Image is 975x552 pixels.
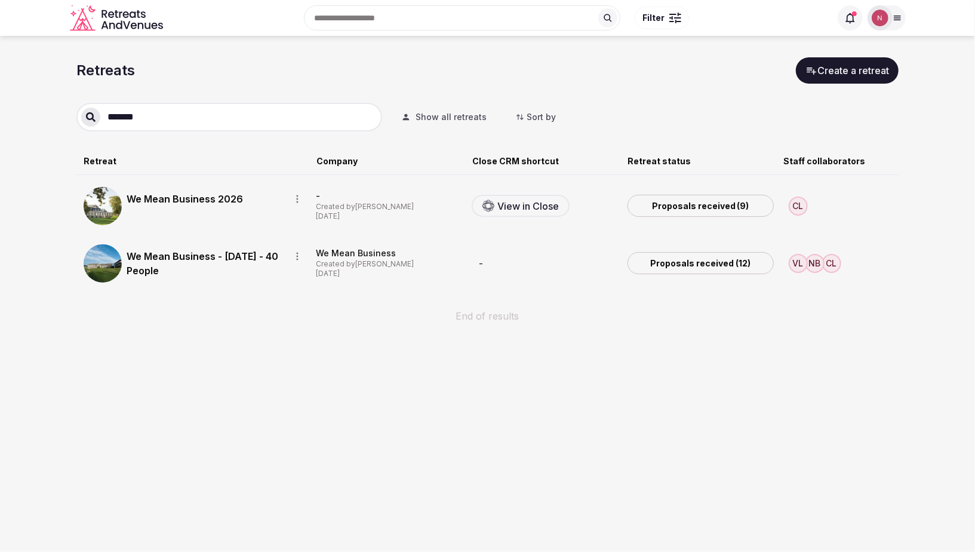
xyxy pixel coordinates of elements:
[316,247,463,259] div: We Mean Business
[316,211,463,222] div: [DATE]
[790,255,807,272] div: VL
[635,7,689,29] button: Filter
[316,259,463,269] div: Created by [PERSON_NAME]
[316,155,463,167] div: Company
[70,5,165,32] a: Visit the homepage
[796,57,899,84] button: Create a retreat
[472,256,618,271] div: -
[416,111,487,123] span: Show all retreats
[84,244,122,283] img: Top retreat image for We Mean Business - June 2025 - 40 People
[76,295,899,323] div: End of results
[127,249,281,278] a: We Mean Business - [DATE] - 40 People
[642,12,665,24] span: Filter
[70,5,165,32] svg: Retreats and Venues company logo
[790,198,807,214] div: CL
[872,10,888,26] img: Nathalia Bilotti
[76,60,135,81] h1: Retreats
[472,155,619,167] div: Close CRM shortcut
[823,255,840,272] div: CL
[316,202,463,212] div: Created by [PERSON_NAME]
[127,192,281,206] a: We Mean Business 2026
[472,195,570,217] a: View in Close
[316,269,463,279] div: [DATE]
[392,104,496,130] button: Show all retreats
[506,103,566,131] button: Sort by
[628,252,774,275] a: Proposals received (12)
[316,190,463,202] div: -
[84,187,122,225] img: Top retreat image for We Mean Business 2026
[807,255,823,272] div: NB
[84,155,307,167] div: Retreat
[628,155,774,167] div: Retreat status
[784,156,866,166] span: Staff collaborators
[628,195,774,217] a: Proposals received (9)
